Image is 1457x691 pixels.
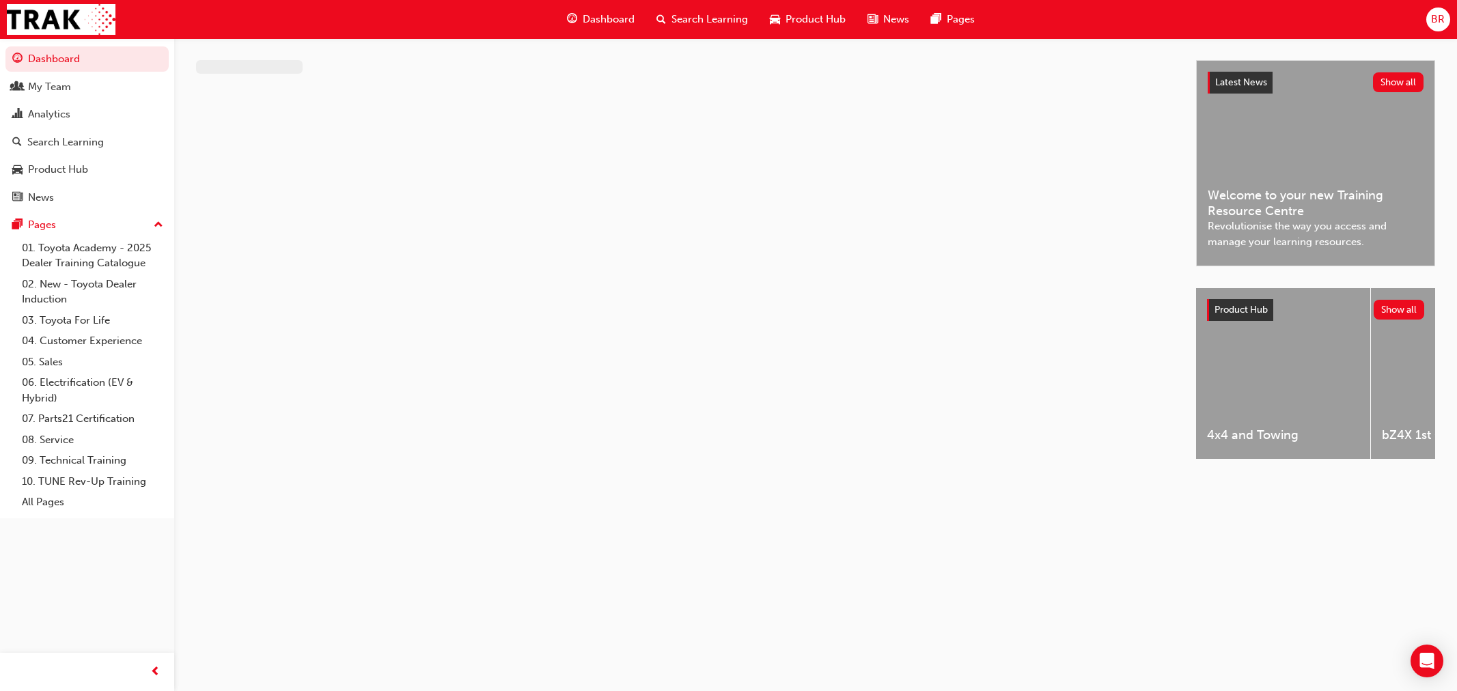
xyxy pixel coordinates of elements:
[28,107,70,122] div: Analytics
[1207,427,1359,443] span: 4x4 and Towing
[16,310,169,331] a: 03. Toyota For Life
[28,162,88,178] div: Product Hub
[759,5,857,33] a: car-iconProduct Hub
[868,11,878,28] span: news-icon
[770,11,780,28] span: car-icon
[12,219,23,231] span: pages-icon
[920,5,986,33] a: pages-iconPages
[5,212,169,238] button: Pages
[947,12,975,27] span: Pages
[5,44,169,212] button: DashboardMy TeamAnalyticsSearch LearningProduct HubNews
[12,53,23,66] span: guage-icon
[1431,12,1445,27] span: BR
[5,74,169,100] a: My Team
[28,190,54,206] div: News
[1207,299,1424,321] a: Product HubShow all
[1411,645,1443,677] div: Open Intercom Messenger
[656,11,666,28] span: search-icon
[5,130,169,155] a: Search Learning
[1215,304,1268,315] span: Product Hub
[931,11,941,28] span: pages-icon
[1196,60,1435,266] a: Latest NewsShow allWelcome to your new Training Resource CentreRevolutionise the way you access a...
[556,5,646,33] a: guage-iconDashboard
[5,185,169,210] a: News
[1196,288,1370,459] a: 4x4 and Towing
[154,216,163,234] span: up-icon
[16,429,169,451] a: 08. Service
[671,12,748,27] span: Search Learning
[16,450,169,471] a: 09. Technical Training
[1208,218,1424,249] span: Revolutionise the way you access and manage your learning resources.
[28,217,56,233] div: Pages
[12,137,22,149] span: search-icon
[7,4,115,35] img: Trak
[567,11,577,28] span: guage-icon
[16,274,169,310] a: 02. New - Toyota Dealer Induction
[583,12,635,27] span: Dashboard
[16,238,169,274] a: 01. Toyota Academy - 2025 Dealer Training Catalogue
[5,102,169,127] a: Analytics
[5,46,169,72] a: Dashboard
[28,79,71,95] div: My Team
[1208,188,1424,218] span: Welcome to your new Training Resource Centre
[16,330,169,352] a: 04. Customer Experience
[786,12,846,27] span: Product Hub
[16,471,169,492] a: 10. TUNE Rev-Up Training
[12,192,23,204] span: news-icon
[1426,8,1450,31] button: BR
[150,664,161,681] span: prev-icon
[883,12,909,27] span: News
[1374,300,1425,320] button: Show all
[1215,76,1267,88] span: Latest News
[12,109,23,121] span: chart-icon
[1373,72,1424,92] button: Show all
[16,408,169,429] a: 07. Parts21 Certification
[27,135,104,150] div: Search Learning
[5,157,169,182] a: Product Hub
[16,492,169,513] a: All Pages
[857,5,920,33] a: news-iconNews
[1208,72,1424,94] a: Latest NewsShow all
[16,372,169,408] a: 06. Electrification (EV & Hybrid)
[12,81,23,94] span: people-icon
[16,352,169,373] a: 05. Sales
[12,164,23,176] span: car-icon
[646,5,759,33] a: search-iconSearch Learning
